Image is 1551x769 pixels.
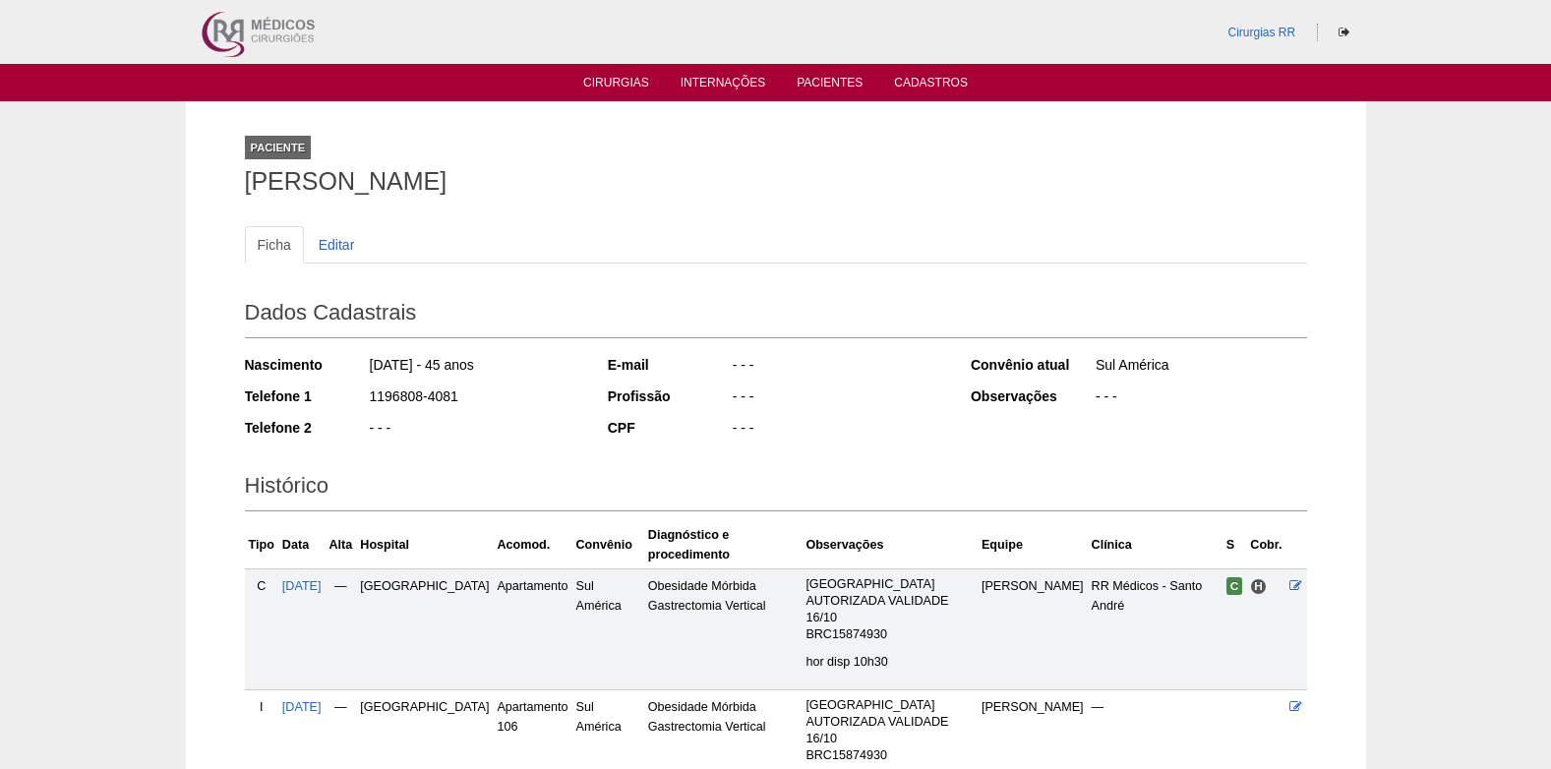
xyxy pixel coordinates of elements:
[356,521,493,569] th: Hospital
[493,568,571,689] td: Apartamento
[1094,355,1307,380] div: Sul América
[797,76,863,95] a: Pacientes
[681,76,766,95] a: Internações
[572,521,644,569] th: Convênio
[368,418,581,443] div: - - -
[245,355,368,375] div: Nascimento
[245,386,368,406] div: Telefone 1
[805,697,974,764] p: [GEOGRAPHIC_DATA] AUTORIZADA VALIDADE 16/10 BRC15874930
[306,226,368,264] a: Editar
[731,386,944,411] div: - - -
[245,136,312,159] div: Paciente
[1094,386,1307,411] div: - - -
[971,355,1094,375] div: Convênio atual
[282,579,322,593] a: [DATE]
[802,521,978,569] th: Observações
[1227,26,1295,39] a: Cirurgias RR
[583,76,649,95] a: Cirurgias
[894,76,968,95] a: Cadastros
[245,466,1307,511] h2: Histórico
[1223,521,1247,569] th: S
[278,521,326,569] th: Data
[245,521,278,569] th: Tipo
[245,169,1307,194] h1: [PERSON_NAME]
[978,521,1088,569] th: Equipe
[805,654,974,671] p: hor disp 10h30
[368,386,581,411] div: 1196808-4081
[1339,27,1349,38] i: Sair
[1226,577,1243,595] span: Confirmada
[326,521,357,569] th: Alta
[1250,578,1267,595] span: Hospital
[1246,521,1285,569] th: Cobr.
[368,355,581,380] div: [DATE] - 45 anos
[245,293,1307,338] h2: Dados Cadastrais
[572,568,644,689] td: Sul América
[282,700,322,714] a: [DATE]
[608,355,731,375] div: E-mail
[608,418,731,438] div: CPF
[644,568,803,689] td: Obesidade Mórbida Gastrectomia Vertical
[493,521,571,569] th: Acomod.
[249,697,274,717] div: I
[608,386,731,406] div: Profissão
[249,576,274,596] div: C
[731,418,944,443] div: - - -
[971,386,1094,406] div: Observações
[805,576,974,643] p: [GEOGRAPHIC_DATA] AUTORIZADA VALIDADE 16/10 BRC15874930
[245,226,304,264] a: Ficha
[644,521,803,569] th: Diagnóstico e procedimento
[978,568,1088,689] td: [PERSON_NAME]
[731,355,944,380] div: - - -
[356,568,493,689] td: [GEOGRAPHIC_DATA]
[326,568,357,689] td: —
[1088,568,1223,689] td: RR Médicos - Santo André
[1088,521,1223,569] th: Clínica
[245,418,368,438] div: Telefone 2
